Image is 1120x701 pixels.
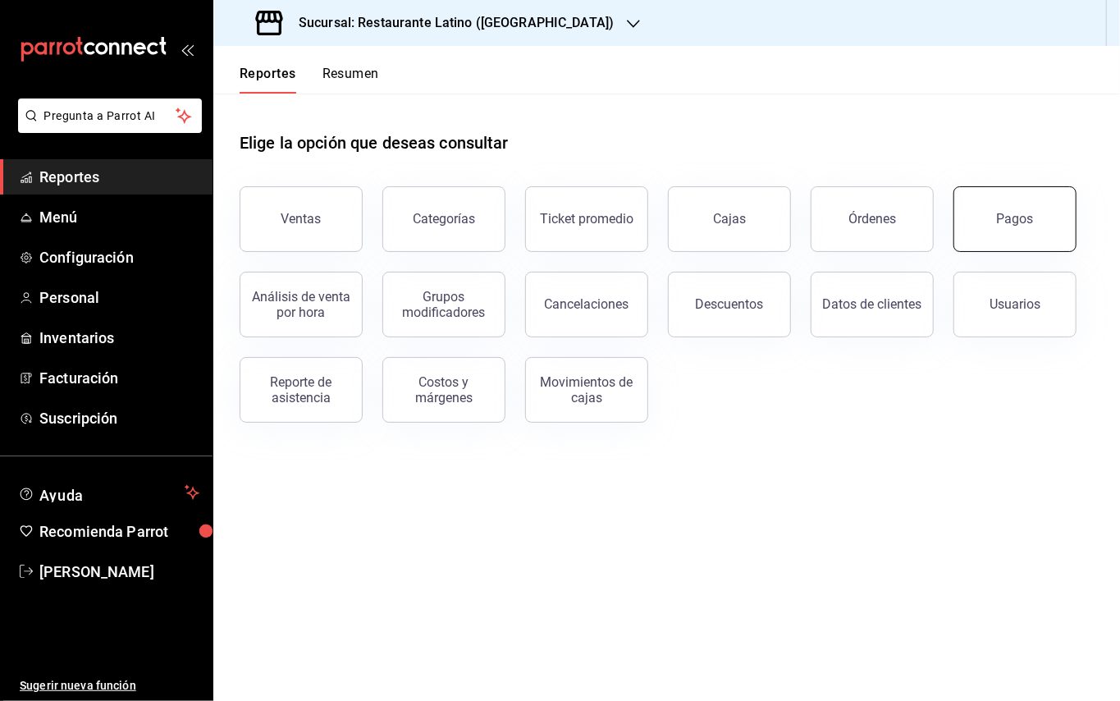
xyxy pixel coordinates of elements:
[240,66,379,94] div: navigation tabs
[20,677,199,694] span: Sugerir nueva función
[413,211,475,227] div: Categorías
[525,357,648,423] button: Movimientos de cajas
[823,296,922,312] div: Datos de clientes
[382,272,505,337] button: Grupos modificadores
[281,211,322,227] div: Ventas
[545,296,629,312] div: Cancelaciones
[240,66,296,94] button: Reportes
[39,561,199,583] span: [PERSON_NAME]
[286,13,614,33] h3: Sucursal: Restaurante Latino ([GEOGRAPHIC_DATA])
[525,272,648,337] button: Cancelaciones
[39,166,199,188] span: Reportes
[240,186,363,252] button: Ventas
[997,211,1034,227] div: Pagos
[382,186,505,252] button: Categorías
[848,211,896,227] div: Órdenes
[953,272,1077,337] button: Usuarios
[322,66,379,94] button: Resumen
[240,272,363,337] button: Análisis de venta por hora
[953,186,1077,252] button: Pagos
[250,374,352,405] div: Reporte de asistencia
[39,483,178,502] span: Ayuda
[540,211,633,227] div: Ticket promedio
[713,211,746,227] div: Cajas
[240,357,363,423] button: Reporte de asistencia
[240,131,509,155] h1: Elige la opción que deseas consultar
[536,374,638,405] div: Movimientos de cajas
[393,289,495,320] div: Grupos modificadores
[11,119,202,136] a: Pregunta a Parrot AI
[18,99,202,133] button: Pregunta a Parrot AI
[39,206,199,228] span: Menú
[811,186,934,252] button: Órdenes
[250,289,352,320] div: Análisis de venta por hora
[668,272,791,337] button: Descuentos
[39,367,199,389] span: Facturación
[393,374,495,405] div: Costos y márgenes
[44,108,176,125] span: Pregunta a Parrot AI
[668,186,791,252] button: Cajas
[39,520,199,543] span: Recomienda Parrot
[811,272,934,337] button: Datos de clientes
[990,296,1040,312] div: Usuarios
[39,246,199,268] span: Configuración
[39,286,199,309] span: Personal
[382,357,505,423] button: Costos y márgenes
[696,296,764,312] div: Descuentos
[39,327,199,349] span: Inventarios
[39,407,199,429] span: Suscripción
[525,186,648,252] button: Ticket promedio
[181,43,194,56] button: open_drawer_menu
